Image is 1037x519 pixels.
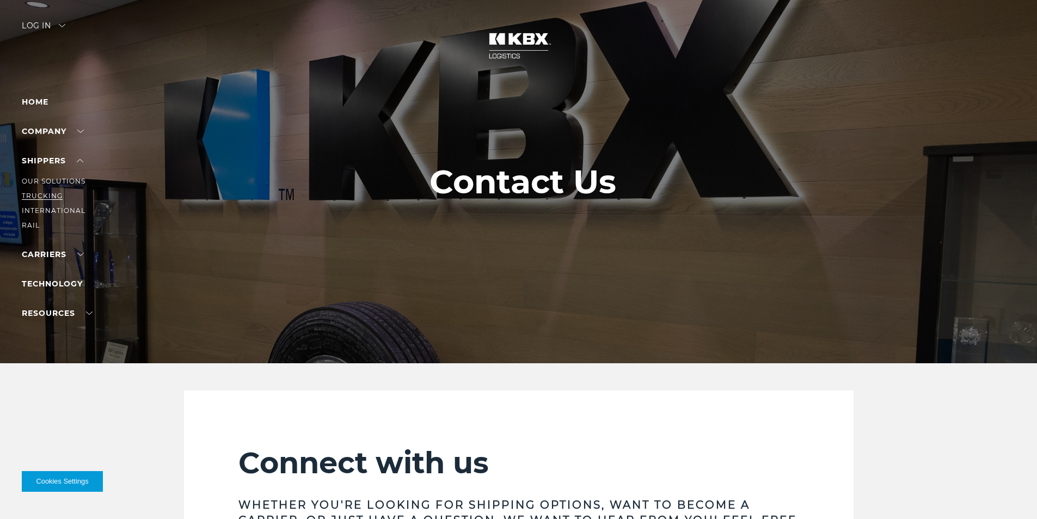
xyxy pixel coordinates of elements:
[22,249,84,259] a: Carriers
[22,308,93,318] a: RESOURCES
[22,97,48,107] a: Home
[478,22,560,70] img: kbx logo
[238,445,799,481] h2: Connect with us
[22,22,65,38] div: Log in
[59,24,65,27] img: arrow
[22,192,63,200] a: Trucking
[22,221,40,229] a: RAIL
[22,156,83,166] a: SHIPPERS
[22,126,84,136] a: Company
[22,471,103,492] button: Cookies Settings
[22,206,85,215] a: International
[22,177,85,185] a: Our Solutions
[429,163,616,200] h1: Contact Us
[22,279,83,289] a: Technology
